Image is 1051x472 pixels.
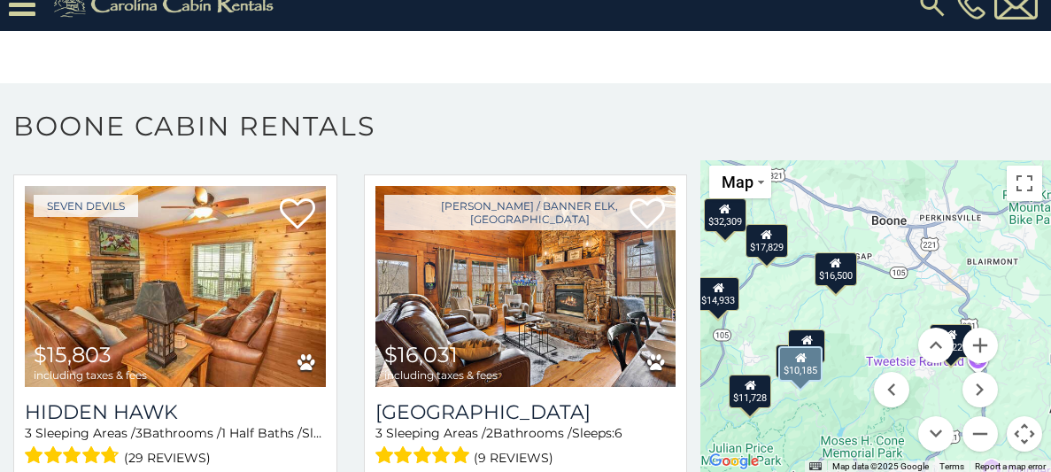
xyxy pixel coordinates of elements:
a: Seven Devils [34,195,138,217]
button: Zoom in [962,328,998,363]
button: Move up [918,328,954,363]
div: $16,500 [815,252,857,286]
div: Sleeping Areas / Bathrooms / Sleeps: [25,424,326,469]
button: Move right [962,372,998,407]
div: $14,229 [930,323,972,357]
div: $14,933 [697,277,739,311]
button: Toggle fullscreen view [1007,166,1042,201]
span: 2 [486,425,493,441]
a: Hidden Hawk [25,400,326,424]
span: 3 [135,425,143,441]
img: Hidden Hawk [25,186,326,388]
div: $13,452 [776,344,818,378]
div: Sleeping Areas / Bathrooms / Sleeps: [375,424,676,469]
img: Boulder Lodge [375,186,676,388]
a: [GEOGRAPHIC_DATA] [375,400,676,424]
div: $9,318 [788,329,825,363]
span: $16,031 [384,342,458,368]
a: Terms (opens in new tab) [939,461,964,471]
span: $15,803 [34,342,112,368]
span: 1 Half Baths / [221,425,302,441]
span: 6 [614,425,622,441]
span: including taxes & fees [34,369,147,381]
button: Move left [874,372,909,407]
div: $11,728 [729,375,771,408]
span: (29 reviews) [124,446,211,469]
span: Map [722,173,753,191]
span: Map data ©2025 Google [832,461,929,471]
span: 3 [375,425,383,441]
h3: Boulder Lodge [375,400,676,424]
a: [PERSON_NAME] / Banner Elk, [GEOGRAPHIC_DATA] [384,195,676,230]
a: Add to favorites [280,197,315,234]
span: 3 [25,425,32,441]
a: Hidden Hawk $15,803 including taxes & fees [25,186,326,388]
button: Change map style [709,166,771,198]
a: Boulder Lodge $16,031 including taxes & fees [375,186,676,388]
span: (9 reviews) [474,446,553,469]
button: Move down [918,416,954,452]
a: Report a map error [975,461,1046,471]
button: Map camera controls [1007,416,1042,452]
button: Zoom out [962,416,998,452]
div: $17,829 [746,223,788,257]
div: $10,185 [778,345,823,381]
div: $32,309 [704,197,746,231]
span: including taxes & fees [384,369,498,381]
